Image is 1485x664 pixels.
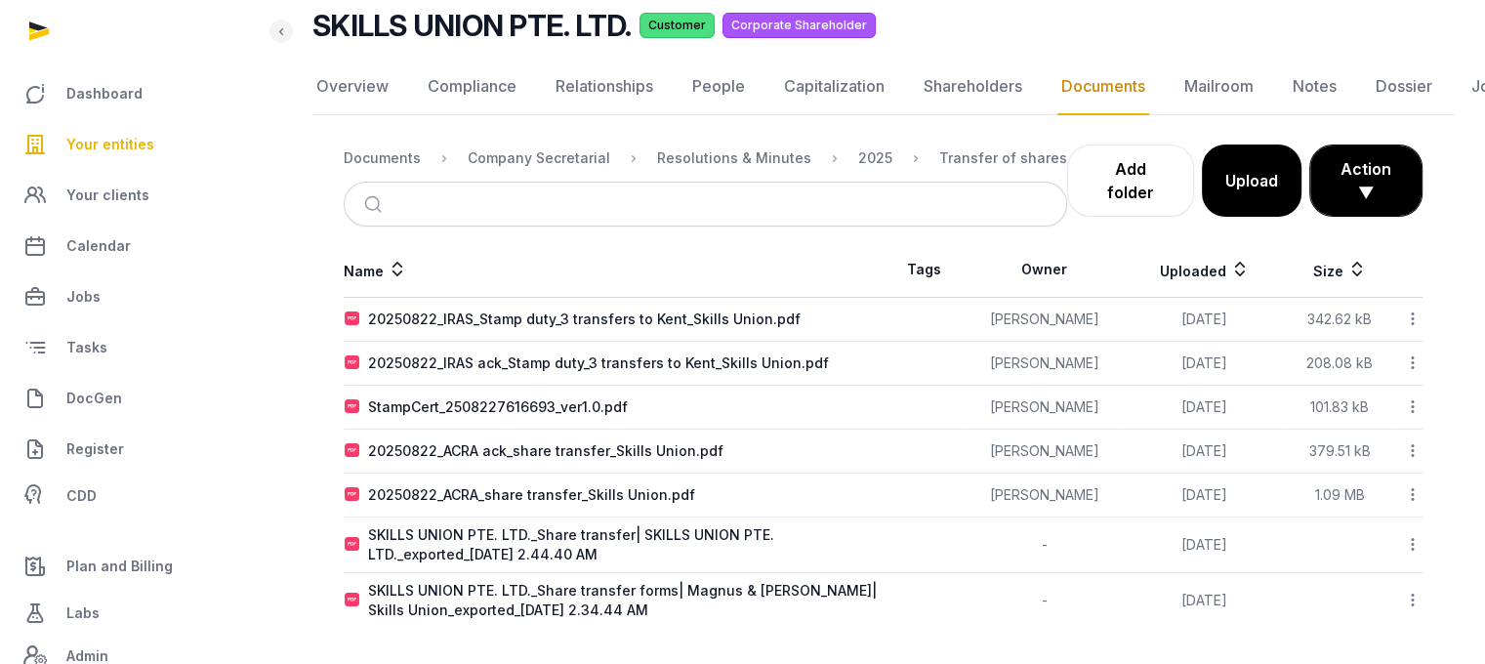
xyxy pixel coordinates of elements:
[66,133,154,156] span: Your entities
[368,525,883,564] div: SKILLS UNION PTE. LTD._Share transfer| SKILLS UNION PTE. LTD._exported_[DATE] 2.44.40 AM
[424,59,520,115] a: Compliance
[1285,298,1394,342] td: 342.62 kB
[16,375,265,422] a: DocGen
[920,59,1026,115] a: Shareholders
[16,223,265,270] a: Calendar
[344,242,884,298] th: Name
[345,487,360,503] img: pdf.svg
[1181,354,1227,371] span: [DATE]
[66,437,124,461] span: Register
[16,70,265,117] a: Dashboard
[939,148,1067,168] div: Transfer of shares
[966,298,1124,342] td: [PERSON_NAME]
[1285,342,1394,386] td: 208.08 kB
[66,285,101,309] span: Jobs
[16,590,265,637] a: Labs
[16,172,265,219] a: Your clients
[722,13,876,38] span: Corporate Shareholder
[345,537,360,553] img: pdf.svg
[345,593,360,608] img: pdf.svg
[66,336,107,359] span: Tasks
[966,573,1124,629] td: -
[312,59,392,115] a: Overview
[345,355,360,371] img: pdf.svg
[16,273,265,320] a: Jobs
[345,311,360,327] img: pdf.svg
[66,484,97,508] span: CDD
[344,148,421,168] div: Documents
[368,397,628,417] div: StampCert_2508227616693_ver1.0.pdf
[966,242,1124,298] th: Owner
[16,426,265,473] a: Register
[1289,59,1341,115] a: Notes
[1181,486,1227,503] span: [DATE]
[1285,474,1394,518] td: 1.09 MB
[16,121,265,168] a: Your entities
[1181,592,1227,608] span: [DATE]
[639,13,715,38] span: Customer
[966,386,1124,430] td: [PERSON_NAME]
[1181,536,1227,553] span: [DATE]
[884,242,966,298] th: Tags
[1372,59,1436,115] a: Dossier
[966,430,1124,474] td: [PERSON_NAME]
[1180,59,1258,115] a: Mailroom
[345,399,360,415] img: pdf.svg
[312,8,632,43] h2: SKILLS UNION PTE. LTD.
[1067,145,1194,217] a: Add folder
[1285,430,1394,474] td: 379.51 kB
[1181,398,1227,415] span: [DATE]
[66,184,149,207] span: Your clients
[966,474,1124,518] td: [PERSON_NAME]
[66,234,131,258] span: Calendar
[1181,442,1227,459] span: [DATE]
[368,310,801,329] div: 20250822_IRAS_Stamp duty_3 transfers to Kent_Skills Union.pdf
[1181,311,1227,327] span: [DATE]
[1202,145,1301,217] button: Upload
[858,148,892,168] div: 2025
[312,59,1454,115] nav: Tabs
[16,543,265,590] a: Plan and Billing
[688,59,749,115] a: People
[345,443,360,459] img: pdf.svg
[66,602,100,625] span: Labs
[66,82,143,105] span: Dashboard
[352,183,398,226] button: Submit
[368,441,723,461] div: 20250822_ACRA ack_share transfer_Skills Union.pdf
[966,342,1124,386] td: [PERSON_NAME]
[1285,242,1394,298] th: Size
[468,148,610,168] div: Company Secretarial
[1124,242,1285,298] th: Uploaded
[966,518,1124,573] td: -
[780,59,888,115] a: Capitalization
[66,387,122,410] span: DocGen
[368,353,829,373] div: 20250822_IRAS ack_Stamp duty_3 transfers to Kent_Skills Union.pdf
[1285,386,1394,430] td: 101.83 kB
[657,148,811,168] div: Resolutions & Minutes
[16,477,265,516] a: CDD
[552,59,657,115] a: Relationships
[1310,145,1422,216] button: Action ▼
[66,555,173,578] span: Plan and Billing
[344,135,1067,182] nav: Breadcrumb
[1057,59,1149,115] a: Documents
[16,324,265,371] a: Tasks
[368,581,883,620] div: SKILLS UNION PTE. LTD._Share transfer forms| Magnus & [PERSON_NAME]| Skills Union_exported_[DATE]...
[368,485,695,505] div: 20250822_ACRA_share transfer_Skills Union.pdf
